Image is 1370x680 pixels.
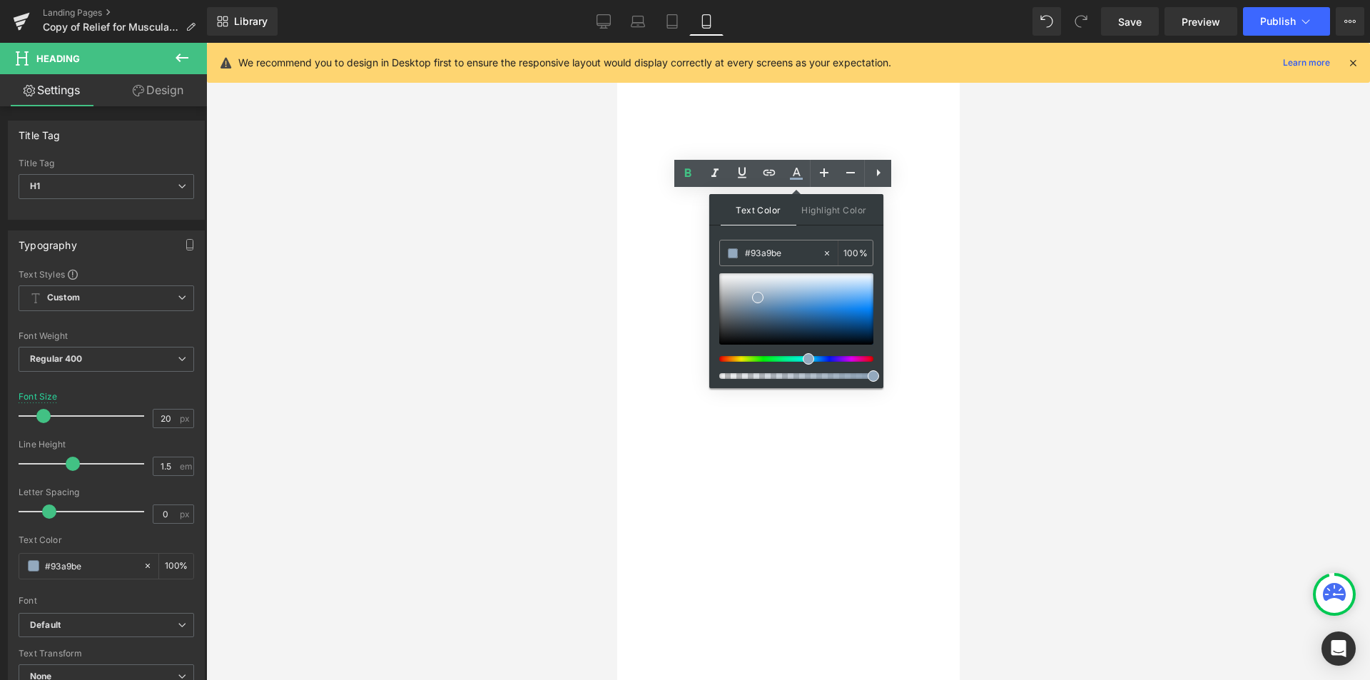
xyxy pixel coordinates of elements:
[30,181,40,191] b: H1
[796,194,872,225] span: Highlight Color
[19,392,58,402] div: Font Size
[19,331,194,341] div: Font Weight
[19,649,194,659] div: Text Transform
[689,7,724,36] a: Mobile
[106,74,210,106] a: Design
[19,158,194,168] div: Title Tag
[30,619,61,631] i: Default
[238,55,891,71] p: We recommend you to design in Desktop first to ensure the responsive layout would display correct...
[745,245,822,261] input: Color
[19,535,194,545] div: Text Color
[19,268,194,280] div: Text Styles
[19,596,194,606] div: Font
[1032,7,1061,36] button: Undo
[19,487,194,497] div: Letter Spacing
[43,21,180,33] span: Copy of Relief for Muscular Pain
[1164,7,1237,36] a: Preview
[30,353,83,364] b: Regular 400
[721,194,796,225] span: Text Color
[1336,7,1364,36] button: More
[19,440,194,450] div: Line Height
[838,240,873,265] div: %
[159,554,193,579] div: %
[207,7,278,36] a: New Library
[36,53,80,64] span: Heading
[1067,7,1095,36] button: Redo
[180,509,192,519] span: px
[19,121,61,141] div: Title Tag
[1243,7,1330,36] button: Publish
[47,292,80,304] b: Custom
[234,15,268,28] span: Library
[180,462,192,471] span: em
[1277,54,1336,71] a: Learn more
[1118,14,1142,29] span: Save
[19,231,77,251] div: Typography
[1260,16,1296,27] span: Publish
[1321,631,1356,666] div: Open Intercom Messenger
[621,7,655,36] a: Laptop
[655,7,689,36] a: Tablet
[617,43,960,680] iframe: To enrich screen reader interactions, please activate Accessibility in Grammarly extension settings
[43,7,207,19] a: Landing Pages
[45,558,136,574] input: Color
[180,414,192,423] span: px
[587,7,621,36] a: Desktop
[1182,14,1220,29] span: Preview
